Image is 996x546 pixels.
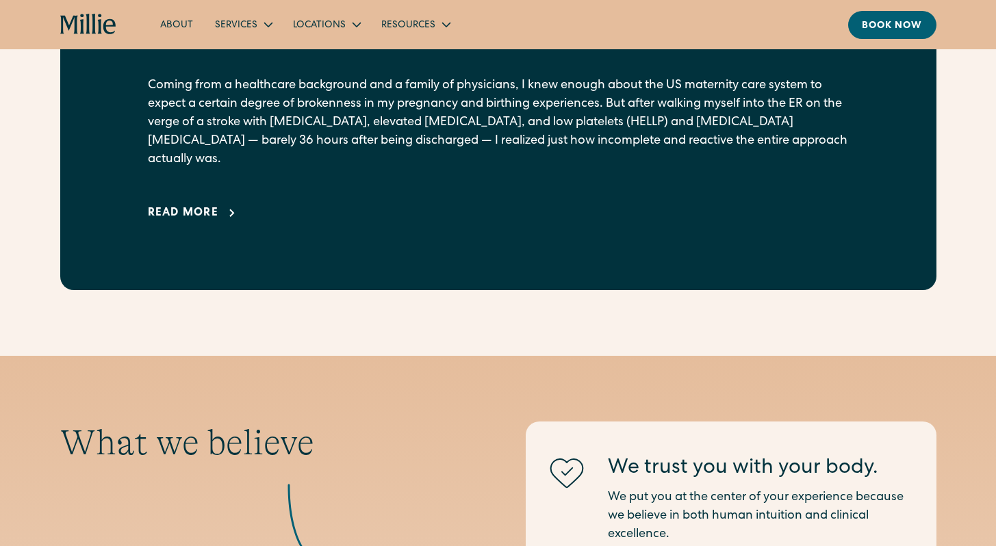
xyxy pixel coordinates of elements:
[282,13,370,36] div: Locations
[148,205,219,222] div: Read more
[370,13,460,36] div: Resources
[148,77,849,169] p: Coming from a healthcare background and a family of physicians, I knew enough about the US matern...
[149,13,204,36] a: About
[215,18,257,33] div: Services
[848,11,936,39] a: Book now
[204,13,282,36] div: Services
[60,14,117,36] a: home
[862,19,923,34] div: Book now
[381,18,435,33] div: Resources
[608,454,915,483] div: We trust you with your body.
[60,421,471,464] div: What we believe
[293,18,346,33] div: Locations
[608,489,915,544] p: We put you at the center of your experience because we believe in both human intuition and clinic...
[148,205,241,222] a: Read more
